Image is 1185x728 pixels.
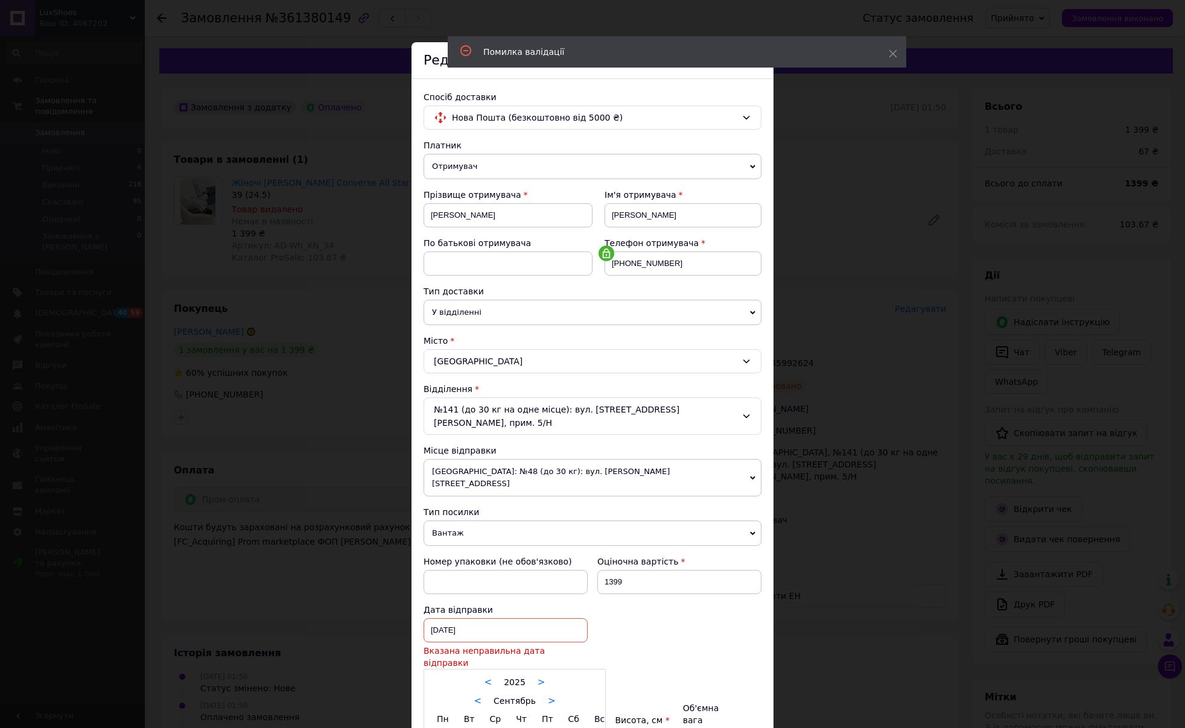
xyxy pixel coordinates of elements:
[483,46,859,58] div: Помилка валідації
[504,677,526,687] span: 2025
[594,714,605,724] span: Вс
[489,714,501,724] span: Ср
[542,714,553,724] span: Пт
[548,695,556,706] a: >
[516,714,527,724] span: Чт
[538,677,545,688] a: >
[464,714,475,724] span: Вт
[474,695,481,706] a: <
[484,677,492,688] a: <
[494,696,536,706] span: Сентябрь
[437,714,449,724] span: Пн
[568,714,579,724] span: Сб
